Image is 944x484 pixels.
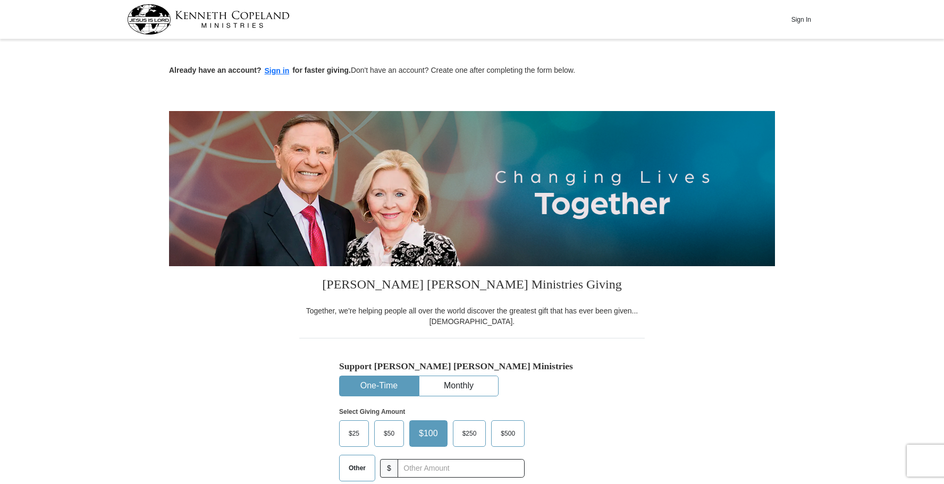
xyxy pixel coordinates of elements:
[457,426,482,441] span: $250
[343,460,371,476] span: Other
[169,65,775,77] p: Don't have an account? Create one after completing the form below.
[378,426,400,441] span: $50
[340,376,418,396] button: One-Time
[127,4,290,35] img: kcm-header-logo.svg
[495,426,520,441] span: $500
[262,65,293,77] button: Sign in
[380,459,398,478] span: $
[414,426,443,441] span: $100
[785,11,817,28] button: Sign In
[339,361,605,372] h5: Support [PERSON_NAME] [PERSON_NAME] Ministries
[299,305,645,327] div: Together, we're helping people all over the world discover the greatest gift that has ever been g...
[169,66,351,74] strong: Already have an account? for faster giving.
[343,426,365,441] span: $25
[398,459,525,478] input: Other Amount
[339,408,405,415] strong: Select Giving Amount
[299,266,645,305] h3: [PERSON_NAME] [PERSON_NAME] Ministries Giving
[419,376,498,396] button: Monthly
